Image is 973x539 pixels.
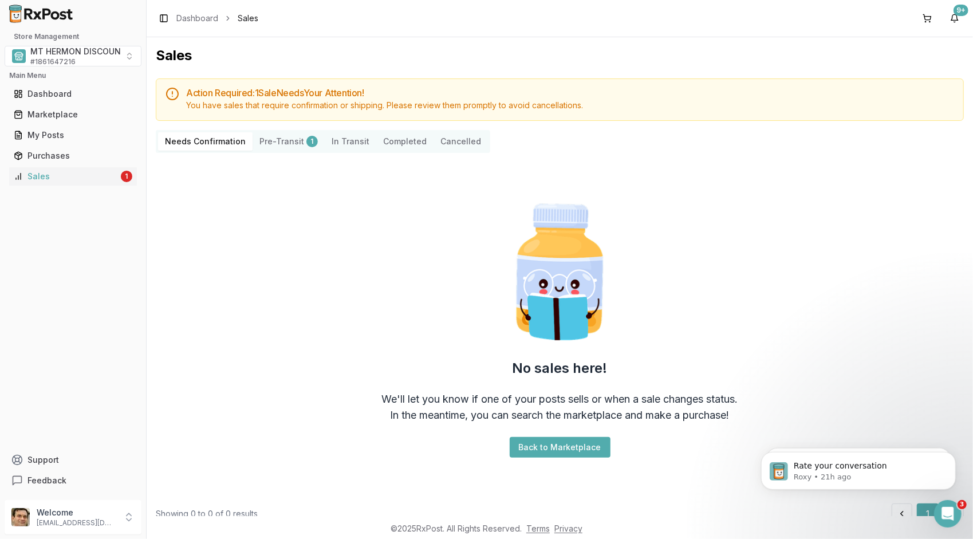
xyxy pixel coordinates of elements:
a: Terms [526,524,550,533]
img: RxPost Logo [5,5,78,23]
a: Privacy [554,524,582,533]
iframe: Intercom live chat [934,500,962,528]
button: In Transit [325,132,376,151]
span: # 1861647216 [30,57,76,66]
h1: Sales [156,46,964,65]
button: Back to Marketplace [510,437,610,458]
button: Pre-Transit [253,132,325,151]
h2: No sales here! [513,359,608,377]
div: My Posts [14,129,132,141]
button: Sales1 [5,167,141,186]
a: Dashboard [176,13,218,24]
h2: Main Menu [9,71,137,80]
div: In the meantime, you can search the marketplace and make a purchase! [391,407,730,423]
a: Marketplace [9,104,137,125]
button: My Posts [5,126,141,144]
p: Welcome [37,507,116,518]
button: Completed [376,132,434,151]
a: My Posts [9,125,137,145]
button: Support [5,450,141,470]
span: Sales [238,13,258,24]
div: Marketplace [14,109,132,120]
span: 3 [958,500,967,509]
span: Feedback [27,475,66,486]
div: Purchases [14,150,132,162]
button: Needs Confirmation [158,132,253,151]
button: Purchases [5,147,141,165]
button: 9+ [946,9,964,27]
div: Sales [14,171,119,182]
button: Cancelled [434,132,488,151]
div: You have sales that require confirmation or shipping. Please review them promptly to avoid cancel... [186,100,954,111]
img: User avatar [11,508,30,526]
button: Select a view [5,46,141,66]
iframe: Intercom notifications message [744,428,973,508]
a: Purchases [9,145,137,166]
h2: Store Management [5,32,141,41]
nav: breadcrumb [176,13,258,24]
div: 9+ [954,5,968,16]
h5: Action Required: 1 Sale Need s Your Attention! [186,88,954,97]
div: Showing 0 to 0 of 0 results [156,508,258,520]
button: 1 [917,503,939,524]
span: MT HERMON DISCOUNT PHARMACY [30,46,174,57]
div: 1 [306,136,318,147]
p: [EMAIL_ADDRESS][DOMAIN_NAME] [37,518,116,528]
div: We'll let you know if one of your posts sells or when a sale changes status. [382,391,738,407]
button: Feedback [5,470,141,491]
div: 1 [121,171,132,182]
img: Smart Pill Bottle [487,199,633,345]
a: Dashboard [9,84,137,104]
button: Marketplace [5,105,141,124]
button: Dashboard [5,85,141,103]
div: Dashboard [14,88,132,100]
a: Sales1 [9,166,137,187]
